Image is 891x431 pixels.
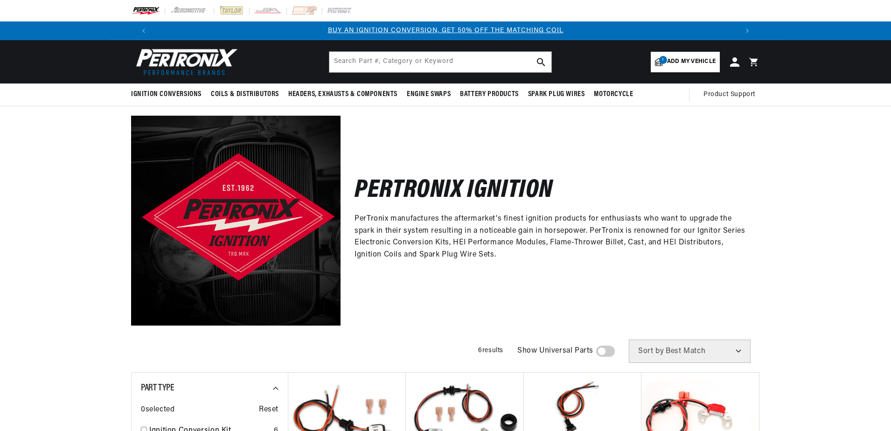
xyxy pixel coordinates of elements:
[638,348,664,355] span: Sort by
[141,383,174,393] span: Part Type
[355,213,746,261] p: PerTronix manufactures the aftermarket's finest ignition products for enthusiasts who want to upg...
[134,21,153,40] button: Translation missing: en.sections.announcements.previous_announcement
[288,90,397,99] span: Headers, Exhausts & Components
[329,52,551,72] input: Search Part #, Category or Keyword
[131,116,341,325] img: Pertronix Ignition
[131,83,206,105] summary: Ignition Conversions
[703,90,755,100] span: Product Support
[131,46,238,78] img: Pertronix
[667,57,716,66] span: Add my vehicle
[629,340,751,363] select: Sort by
[455,83,523,105] summary: Battery Products
[407,90,451,99] span: Engine Swaps
[153,26,738,36] div: 1 of 3
[478,347,503,354] span: 6 results
[523,83,590,105] summary: Spark Plug Wires
[738,21,757,40] button: Translation missing: en.sections.announcements.next_announcement
[141,404,174,416] span: 0 selected
[703,83,760,106] summary: Product Support
[651,52,720,72] a: 1Add my vehicle
[402,83,455,105] summary: Engine Swaps
[211,90,279,99] span: Coils & Distributors
[589,83,638,105] summary: Motorcycle
[531,52,551,72] button: search button
[284,83,402,105] summary: Headers, Exhausts & Components
[259,404,278,416] span: Reset
[108,21,783,40] slideshow-component: Translation missing: en.sections.announcements.announcement_bar
[153,26,738,36] div: Announcement
[131,90,202,99] span: Ignition Conversions
[206,83,284,105] summary: Coils & Distributors
[328,27,564,34] a: BUY AN IGNITION CONVERSION, GET 50% OFF THE MATCHING COIL
[659,56,667,64] span: 1
[528,90,585,99] span: Spark Plug Wires
[355,180,553,202] h2: Pertronix Ignition
[517,345,593,357] span: Show Universal Parts
[594,90,633,99] span: Motorcycle
[460,90,519,99] span: Battery Products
